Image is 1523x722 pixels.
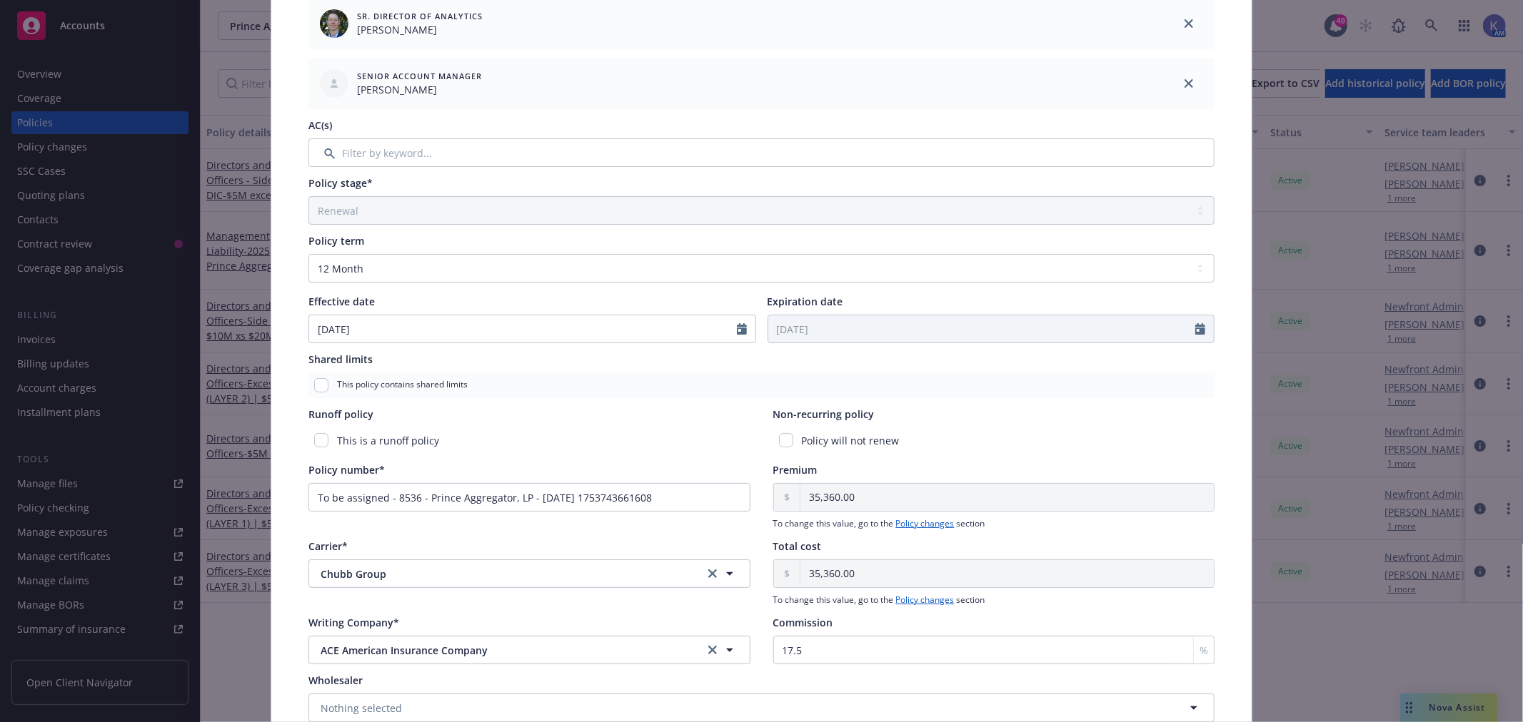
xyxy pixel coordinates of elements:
span: Non-recurring policy [773,407,875,421]
span: Wholesaler [308,673,363,687]
span: Policy term [308,234,364,248]
span: [PERSON_NAME] [357,22,483,37]
span: Runoff policy [308,407,373,421]
span: ACE American Insurance Company [321,643,680,658]
button: ACE American Insurance Companyclear selection [308,636,750,664]
span: Nothing selected [321,701,402,716]
a: close [1180,15,1197,32]
a: clear selection [704,641,721,659]
span: Total cost [773,539,822,553]
input: 0.00 [800,560,1214,587]
input: Filter by keyword... [308,138,1215,167]
span: Commission [773,616,833,629]
button: Chubb Groupclear selection [308,559,750,588]
a: close [1180,75,1197,92]
span: Policy stage* [308,176,373,190]
div: This policy contains shared limits [308,372,1215,398]
svg: Calendar [1195,323,1205,335]
span: Carrier* [308,539,348,553]
input: MM/DD/YYYY [768,315,1196,342]
span: To change this value, go to the section [773,594,1215,606]
span: % [1200,643,1208,658]
span: Senior Account Manager [357,70,482,82]
span: AC(s) [308,118,332,132]
input: MM/DD/YYYY [309,315,737,342]
a: Policy changes [896,594,955,606]
a: Policy changes [896,517,955,529]
a: clear selection [704,565,721,582]
span: Expiration date [768,295,843,308]
img: employee photo [320,9,348,38]
div: This is a runoff policy [308,427,750,454]
span: [PERSON_NAME] [357,82,482,97]
input: 0.00 [800,484,1214,511]
svg: Calendar [737,323,747,335]
span: Sr. Director of Analytics [357,10,483,22]
button: Nothing selected [308,693,1215,722]
span: Premium [773,463,818,477]
div: Policy will not renew [773,427,1215,454]
span: Policy number* [308,463,385,477]
span: Chubb Group [321,566,680,581]
span: Shared limits [308,352,373,366]
span: Writing Company* [308,616,399,629]
span: To change this value, go to the section [773,517,1215,530]
span: Effective date [308,295,375,308]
